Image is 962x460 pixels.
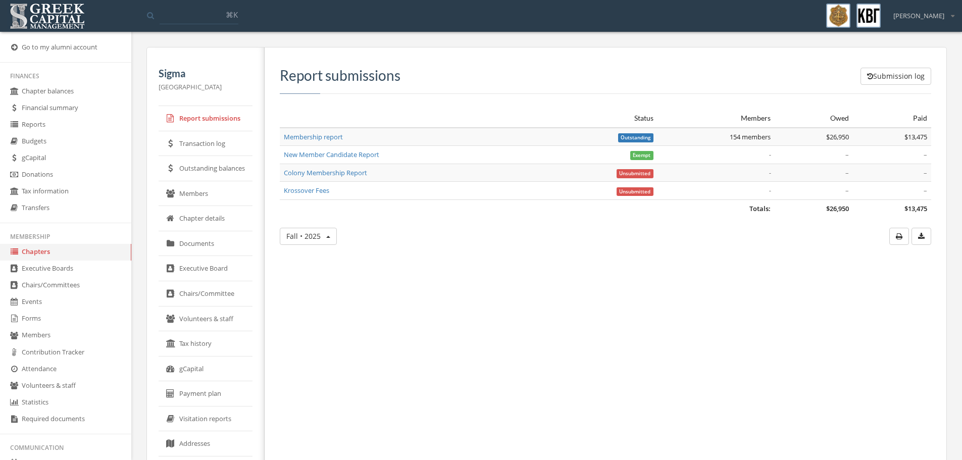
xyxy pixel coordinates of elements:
span: – [845,168,849,177]
a: Outstanding [618,132,654,141]
td: Totals: [280,200,775,218]
span: – [924,186,927,195]
a: Krossover Fees [284,186,329,195]
a: Unsubmitted [617,186,654,195]
span: 154 members [730,132,771,141]
span: – [845,150,849,159]
em: - [769,150,771,159]
p: [GEOGRAPHIC_DATA] [159,81,252,92]
a: Volunteers & staff [159,306,252,332]
a: Outstanding balances [159,156,252,181]
a: Executive Board [159,256,252,281]
span: $26,950 [826,132,849,141]
a: Members [159,181,252,207]
em: - [769,186,771,195]
a: New Member Candidate Report [284,150,379,159]
a: Documents [159,231,252,257]
span: $13,475 [904,204,927,213]
span: Unsubmitted [617,187,654,196]
a: Membership report [284,132,343,141]
span: – [924,150,927,159]
th: Paid [853,109,931,128]
a: Exempt [630,150,654,159]
a: Chairs/Committee [159,281,252,306]
span: $13,475 [904,132,927,141]
a: Colony Membership Report [284,168,367,177]
a: Unsubmitted [617,168,654,177]
span: $26,950 [826,204,849,213]
a: Visitation reports [159,406,252,432]
h3: Report submissions [280,68,931,83]
span: Outstanding [618,133,654,142]
em: - [769,168,771,177]
a: Transaction log [159,131,252,157]
th: Status [560,109,657,128]
button: Fall • 2025 [280,228,337,245]
h5: Sigma [159,68,252,79]
span: – [845,186,849,195]
a: Payment plan [159,381,252,406]
a: gCapital [159,356,252,382]
span: Fall • 2025 [286,231,321,241]
span: Unsubmitted [617,169,654,178]
div: [PERSON_NAME] [887,4,954,21]
th: Members [657,109,775,128]
button: Submission log [860,68,931,85]
a: Report submissions [159,106,252,131]
span: Exempt [630,151,654,160]
a: Addresses [159,431,252,456]
span: – [924,168,927,177]
a: Tax history [159,331,252,356]
th: Owed [775,109,853,128]
span: ⌘K [226,10,238,20]
span: [PERSON_NAME] [893,11,944,21]
a: Chapter details [159,206,252,231]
